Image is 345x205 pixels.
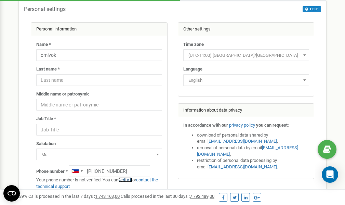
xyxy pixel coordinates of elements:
[178,23,314,36] div: Other settings
[36,91,90,98] label: Middle name or patronymic
[28,194,120,199] span: Calls processed in the last 7 days :
[36,116,56,122] label: Job Title *
[197,145,298,157] a: [EMAIL_ADDRESS][DOMAIN_NAME]
[197,145,309,157] li: removal of personal data by email ,
[36,177,162,190] p: Your phone number is not verified. You can or
[36,149,162,160] span: Mr.
[36,74,162,86] input: Last name
[118,177,132,182] a: verify it
[256,123,289,128] strong: you can request:
[183,66,202,73] label: Language
[36,141,56,147] label: Salutation
[183,49,309,61] span: (UTC-11:00) Pacific/Midway
[183,74,309,86] span: English
[303,6,321,12] button: HELP
[31,23,167,36] div: Personal information
[197,132,309,145] li: download of personal data shared by email ,
[36,41,51,48] label: Name *
[69,165,150,177] input: +1-800-555-55-55
[197,157,309,170] li: restriction of personal data processing by email .
[69,166,85,177] div: Telephone country code
[36,66,60,73] label: Last name *
[36,177,158,189] a: contact the technical support
[183,123,228,128] strong: In accordance with our
[36,168,68,175] label: Phone number *
[229,123,255,128] a: privacy policy
[208,164,277,169] a: [EMAIL_ADDRESS][DOMAIN_NAME]
[39,150,160,159] span: Mr.
[322,166,338,183] div: Open Intercom Messenger
[208,139,277,144] a: [EMAIL_ADDRESS][DOMAIN_NAME]
[186,51,307,60] span: (UTC-11:00) Pacific/Midway
[95,194,120,199] u: 1 743 163,00
[121,194,214,199] span: Calls processed in the last 30 days :
[190,194,214,199] u: 7 792 489,00
[36,99,162,111] input: Middle name or patronymic
[178,104,314,117] div: Information about data privacy
[183,41,204,48] label: Time zone
[24,6,66,12] h5: Personal settings
[3,185,20,202] button: Open CMP widget
[36,49,162,61] input: Name
[36,124,162,136] input: Job Title
[186,76,307,85] span: English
